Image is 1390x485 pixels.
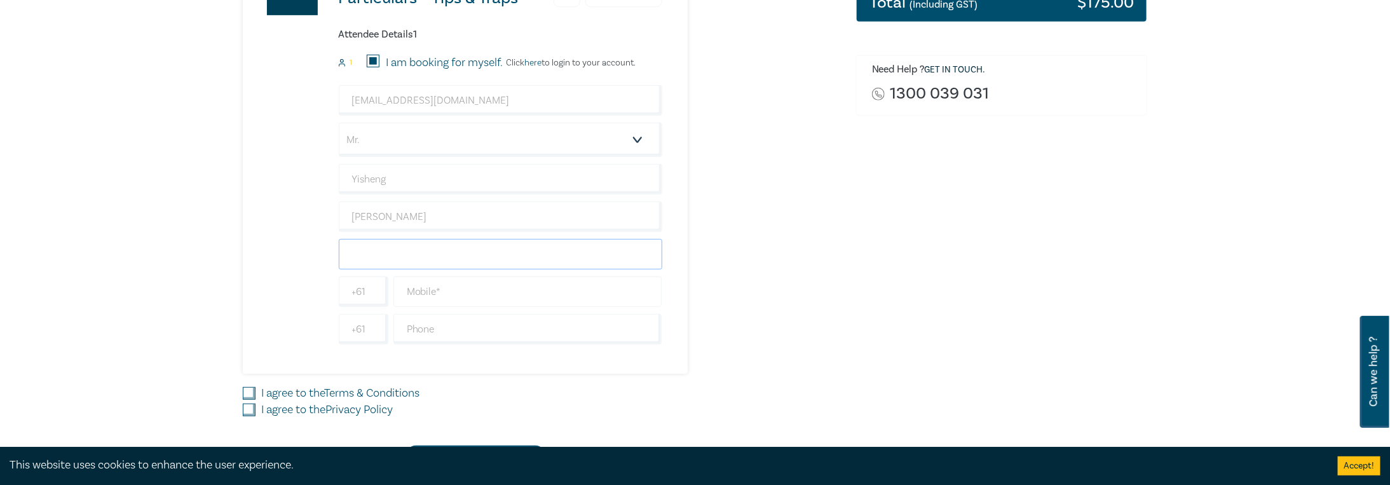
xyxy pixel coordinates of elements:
[339,277,388,307] input: +61
[326,402,393,417] a: Privacy Policy
[890,85,989,102] a: 1300 039 031
[339,29,662,41] h6: Attendee Details 1
[1368,324,1380,420] span: Can we help ?
[524,57,542,69] a: here
[404,446,547,470] button: Checkout
[925,64,983,76] a: Get in touch
[339,239,662,270] input: Company
[339,85,662,116] input: Attendee Email*
[393,277,662,307] input: Mobile*
[393,314,662,345] input: Phone
[386,55,503,71] label: I am booking for myself.
[10,457,1319,474] div: This website uses cookies to enhance the user experience.
[339,202,662,232] input: Last Name*
[262,402,393,418] label: I agree to the
[262,385,420,402] label: I agree to the
[547,446,679,470] a: Continue Shopping
[503,58,636,68] p: Click to login to your account.
[339,164,662,195] input: First Name*
[339,314,388,345] input: +61
[872,64,1138,76] h6: Need Help ? .
[1338,456,1380,475] button: Accept cookies
[350,58,352,67] small: 1
[325,386,420,400] a: Terms & Conditions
